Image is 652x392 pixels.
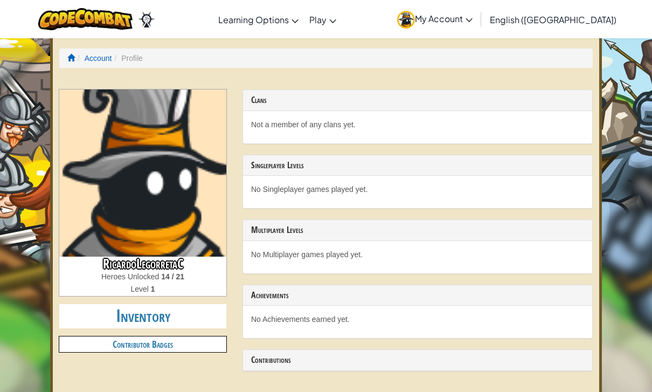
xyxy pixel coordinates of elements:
[85,54,112,63] a: Account
[213,5,304,34] a: Learning Options
[59,257,226,271] h3: RicardoLegorretaC
[304,5,342,34] a: Play
[397,11,415,29] img: avatar
[112,53,142,64] li: Profile
[138,11,155,27] img: Ozaria
[251,184,584,195] p: No Singleplayer games played yet.
[309,14,327,25] span: Play
[251,291,584,300] h3: Achievements
[484,5,622,34] a: English ([GEOGRAPHIC_DATA])
[130,285,150,293] span: Level
[59,336,226,352] h4: Contributor Badges
[59,304,226,328] h2: Inventory
[251,161,584,170] h3: Singleplayer Levels
[392,2,478,36] a: My Account
[218,14,289,25] span: Learning Options
[251,355,584,365] h3: Contributions
[251,249,584,260] p: No Multiplayer games played yet.
[38,8,133,30] img: CodeCombat logo
[161,272,184,281] strong: 14 / 21
[151,285,155,293] strong: 1
[415,13,473,24] span: My Account
[490,14,616,25] span: English ([GEOGRAPHIC_DATA])
[251,314,584,325] p: No Achievements earned yet.
[251,225,584,235] h3: Multiplayer Levels
[251,95,584,105] h3: Clans
[101,272,161,281] span: Heroes Unlocked
[251,119,584,130] p: Not a member of any clans yet.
